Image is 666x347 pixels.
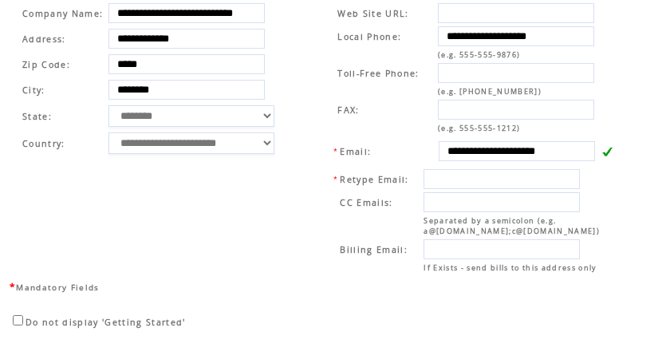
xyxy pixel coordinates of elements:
span: (e.g. 555-555-9876) [438,49,520,60]
span: Address: [22,34,66,45]
span: Retype Email: [340,174,408,185]
span: State: [22,111,103,122]
span: Company Name: [22,8,103,19]
span: Web Site URL: [337,8,408,19]
span: Email: [340,146,371,157]
span: If Exists - send bills to this address only [424,262,597,273]
span: FAX: [337,104,359,116]
img: v.gif [601,146,613,157]
span: Local Phone: [337,31,401,42]
span: Mandatory Fields [16,282,99,293]
span: Do not display 'Getting Started' [26,317,186,328]
span: Toll-Free Phone: [337,68,419,79]
span: Billing Email: [340,244,408,255]
span: (e.g. [PHONE_NUMBER]) [438,86,542,97]
span: Country: [22,138,65,149]
span: Zip Code: [22,59,70,70]
span: CC Emails: [340,197,392,208]
span: City: [22,85,45,96]
span: Separated by a semicolon (e.g. a@[DOMAIN_NAME];c@[DOMAIN_NAME]) [424,215,600,236]
span: (e.g. 555-555-1212) [438,123,520,133]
